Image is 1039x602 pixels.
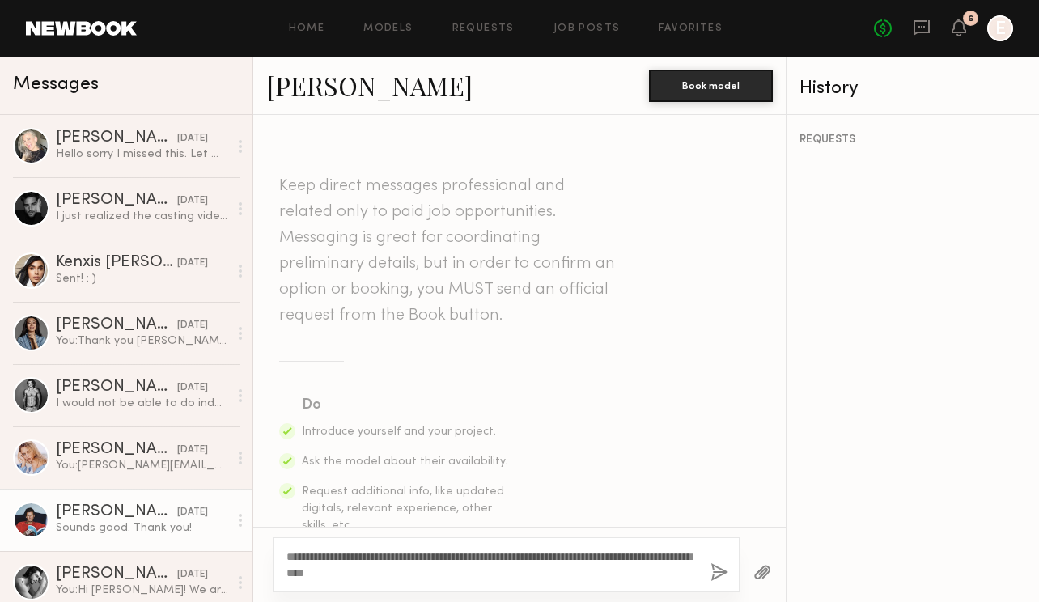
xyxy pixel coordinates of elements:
[987,15,1013,41] a: E
[302,456,507,467] span: Ask the model about their availability.
[553,23,621,34] a: Job Posts
[649,70,773,102] button: Book model
[289,23,325,34] a: Home
[177,380,208,396] div: [DATE]
[56,583,228,598] div: You: Hi [PERSON_NAME]! We are interested in working with you for an upcoming jewelry shoot. Could...
[56,504,177,520] div: [PERSON_NAME]
[177,318,208,333] div: [DATE]
[56,146,228,162] div: Hello sorry I missed this. Let me know if there are shoots in the future!
[56,271,228,286] div: Sent! : )
[799,79,1026,98] div: History
[363,23,413,34] a: Models
[56,396,228,411] div: I would not be able to do indefinite eCom usage but would love to help out with the content! How ...
[56,209,228,224] div: I just realized the casting video never sent, there was an uploading issue. I had no idea.
[799,134,1026,146] div: REQUESTS
[56,255,177,271] div: Kenxis [PERSON_NAME]
[302,486,504,531] span: Request additional info, like updated digitals, relevant experience, other skills, etc.
[302,426,496,437] span: Introduce yourself and your project.
[56,333,228,349] div: You: Thank you [PERSON_NAME]!
[56,317,177,333] div: [PERSON_NAME]
[177,193,208,209] div: [DATE]
[56,442,177,458] div: [PERSON_NAME]
[177,505,208,520] div: [DATE]
[302,394,509,417] div: Do
[56,520,228,536] div: Sounds good. Thank you!
[56,566,177,583] div: [PERSON_NAME]
[177,131,208,146] div: [DATE]
[649,78,773,91] a: Book model
[56,130,177,146] div: [PERSON_NAME]
[279,173,619,329] header: Keep direct messages professional and related only to paid job opportunities. Messaging is great ...
[452,23,515,34] a: Requests
[56,193,177,209] div: [PERSON_NAME]
[177,443,208,458] div: [DATE]
[659,23,723,34] a: Favorites
[968,15,973,23] div: 6
[13,75,99,94] span: Messages
[177,567,208,583] div: [DATE]
[177,256,208,271] div: [DATE]
[56,458,228,473] div: You: [PERSON_NAME][EMAIL_ADDRESS][DOMAIN_NAME] thanks!
[266,68,473,103] a: [PERSON_NAME]
[56,379,177,396] div: [PERSON_NAME]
